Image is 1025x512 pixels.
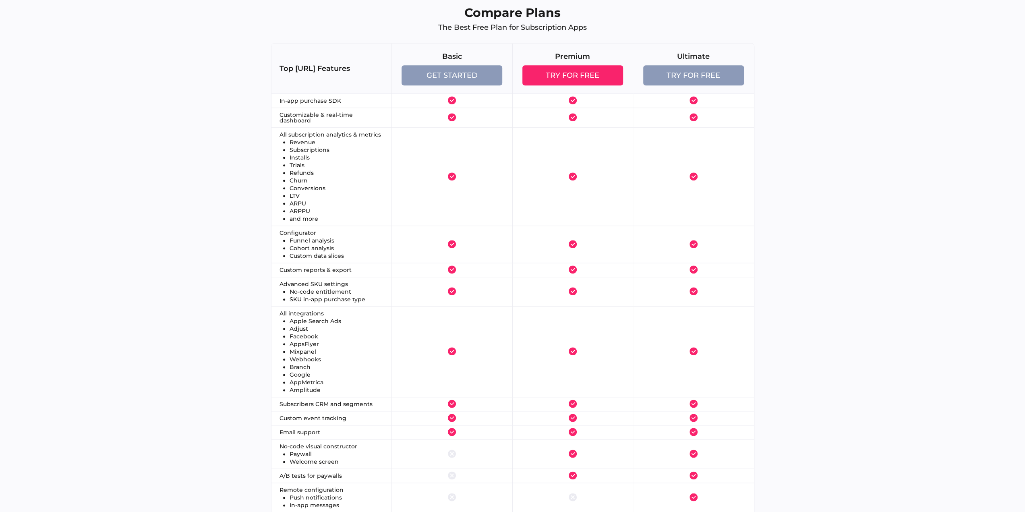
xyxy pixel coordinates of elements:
[290,238,384,243] li: Funnel analysis
[271,20,754,35] p: The Best Free Plan for Subscription Apps
[290,459,384,464] li: Welcome screen
[271,5,754,20] h2: Compare Plans
[290,253,384,259] li: Custom data slices
[290,451,384,457] li: Paywall
[402,65,502,85] button: Get Started
[442,52,462,61] span: Basic
[290,170,384,176] li: Refunds
[290,162,384,168] li: Trials
[667,71,720,80] span: Try for free
[280,97,341,104] span: In-app purchase SDK
[290,245,384,251] li: Cohort analysis
[280,472,342,479] span: A/B tests for paywalls
[290,349,384,354] li: Mixpanel
[280,487,384,508] ul: Remote configuration
[280,311,384,393] ul: All integrations
[280,111,353,124] span: Customizable & real-time dashboard
[546,71,599,80] span: Try for free
[290,208,384,214] li: ARPPU
[290,495,384,500] li: Push notifications
[280,132,384,222] ul: All subscription analytics & metrics
[280,64,350,73] span: Top [URL] Features
[555,52,590,61] span: Premium
[643,65,744,85] button: Try for free
[290,341,384,347] li: AppsFlyer
[290,502,384,508] li: In-app messages
[290,147,384,153] li: Subscriptions
[290,139,384,145] li: Revenue
[290,193,384,199] li: LTV
[290,155,384,160] li: Installs
[280,266,352,274] span: Custom reports & export
[290,357,384,362] li: Webhooks
[290,318,384,324] li: Apple Search Ads
[290,326,384,332] li: Adjust
[280,415,346,422] span: Custom event tracking
[280,429,320,436] span: Email support
[290,178,384,183] li: Churn
[280,444,384,464] ul: No-code visual constructor
[280,400,373,408] span: Subscribers CRM and segments
[290,216,384,222] li: and more
[290,364,384,370] li: Branch
[290,387,384,393] li: Amplitude
[290,289,384,294] li: No-code entitlement
[280,230,384,259] ul: Configurator
[677,52,710,61] span: Ultimate
[290,372,384,377] li: Google
[290,334,384,339] li: Facebook
[290,185,384,191] li: Conversions
[290,296,384,302] li: SKU in-app purchase type
[427,71,478,80] span: Get Started
[522,65,623,85] button: Try for free
[290,379,384,385] li: AppMetrica
[280,281,384,302] ul: Advanced SKU settings
[290,201,384,206] li: ARPU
